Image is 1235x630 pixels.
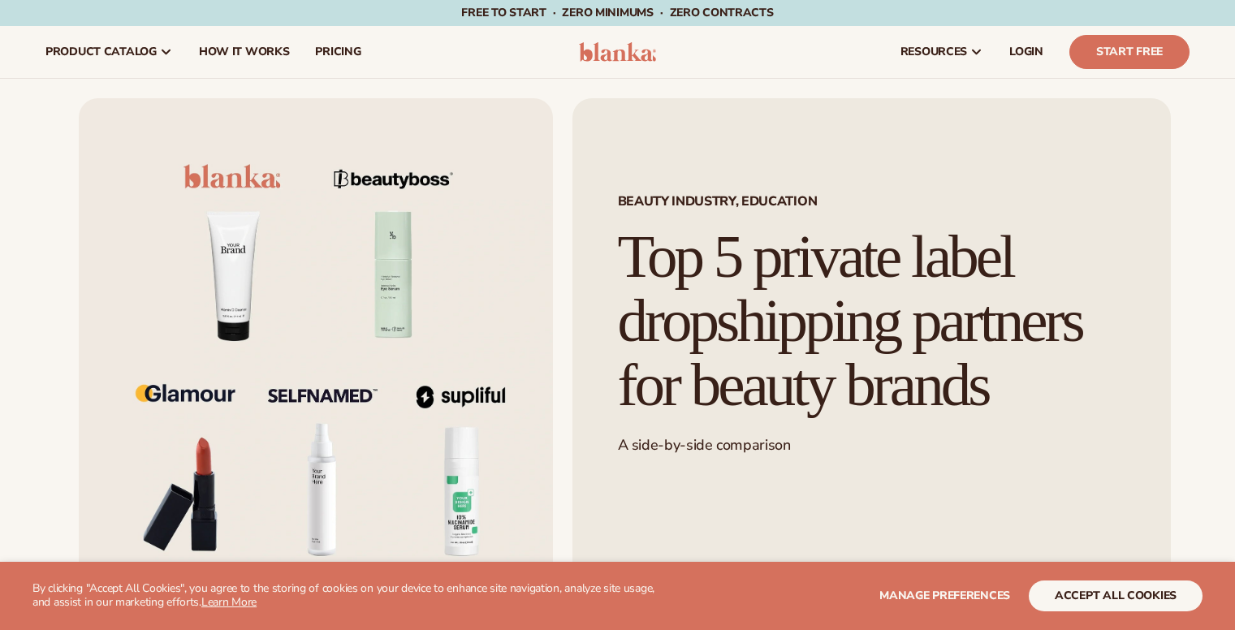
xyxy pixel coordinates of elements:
span: Beauty industry, Education [618,195,1125,208]
span: Manage preferences [879,588,1010,603]
img: Flat lay of private-label beauty products with logos from Blanka, BeautyBoss, Glamour, Selfnamed,... [79,98,553,623]
a: resources [887,26,996,78]
p: By clicking "Accept All Cookies", you agree to the storing of cookies on your device to enhance s... [32,582,673,610]
a: pricing [302,26,374,78]
a: LOGIN [996,26,1056,78]
button: accept all cookies [1029,580,1203,611]
span: LOGIN [1009,45,1043,58]
a: How It Works [186,26,303,78]
button: Manage preferences [879,580,1010,611]
a: Learn More [201,594,257,610]
span: resources [900,45,967,58]
span: pricing [315,45,361,58]
span: How It Works [199,45,290,58]
span: A side-by-side comparison [618,435,791,455]
a: Start Free [1069,35,1190,69]
img: logo [579,42,656,62]
a: product catalog [32,26,186,78]
h1: Top 5 private label dropshipping partners for beauty brands [618,225,1125,416]
span: Free to start · ZERO minimums · ZERO contracts [461,5,773,20]
span: product catalog [45,45,157,58]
